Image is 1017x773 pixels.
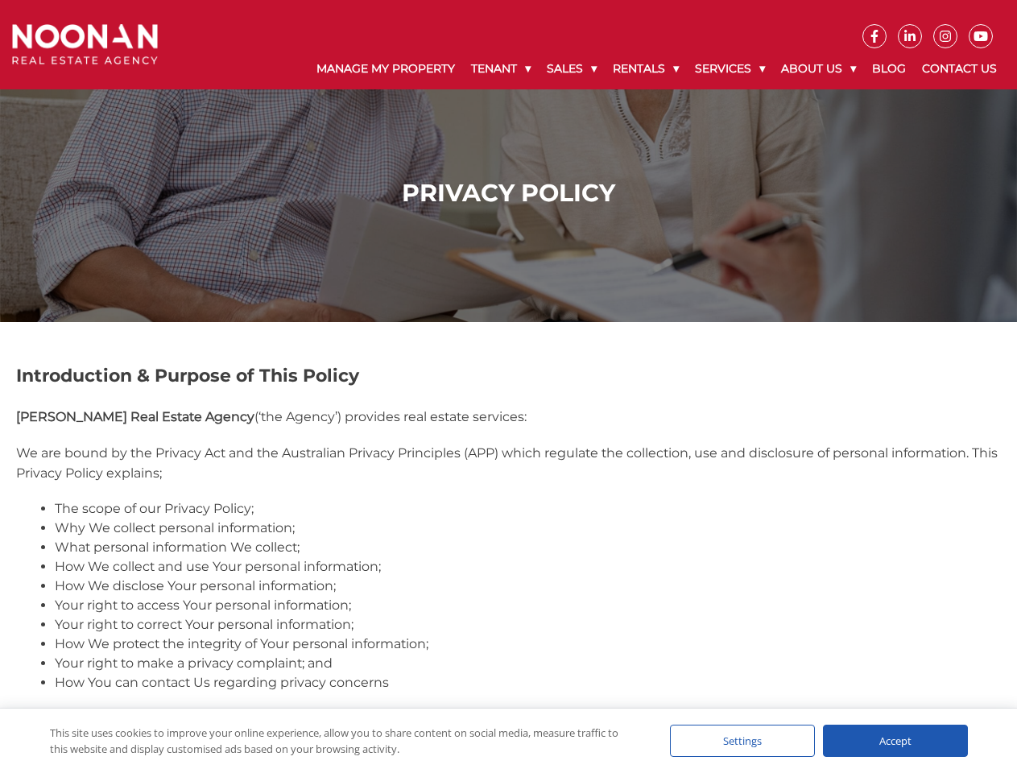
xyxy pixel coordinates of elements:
[914,48,1005,89] a: Contact Us
[823,725,968,757] div: Accept
[55,635,1001,654] li: How We protect the integrity of Your personal information;
[55,538,1001,557] li: What personal information We collect;
[308,48,463,89] a: Manage My Property
[16,409,254,424] strong: [PERSON_NAME] Real Estate Agency
[55,577,1001,596] li: How We disclose Your personal information;
[55,557,1001,577] li: How We collect and use Your personal information;
[16,179,1001,208] h1: Privacy Policy
[539,48,605,89] a: Sales
[16,407,1001,427] p: (‘the Agency’) provides real estate services:
[463,48,539,89] a: Tenant
[50,725,638,757] div: This site uses cookies to improve your online experience, allow you to share content on social me...
[55,615,1001,635] li: Your right to correct Your personal information;
[16,443,1001,483] p: We are bound by the Privacy Act and the Australian Privacy Principles (APP) which regulate the co...
[687,48,773,89] a: Services
[670,725,815,757] div: Settings
[16,366,1001,386] h2: Introduction & Purpose of This Policy
[55,673,1001,692] li: How You can contact Us regarding privacy concerns
[12,24,158,64] img: Noonan Real Estate Agency
[55,519,1001,538] li: Why We collect personal information;
[55,654,1001,673] li: Your right to make a privacy complaint; and
[773,48,864,89] a: About Us
[605,48,687,89] a: Rentals
[55,499,1001,519] li: The scope of our Privacy Policy;
[55,596,1001,615] li: Your right to access Your personal information;
[864,48,914,89] a: Blog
